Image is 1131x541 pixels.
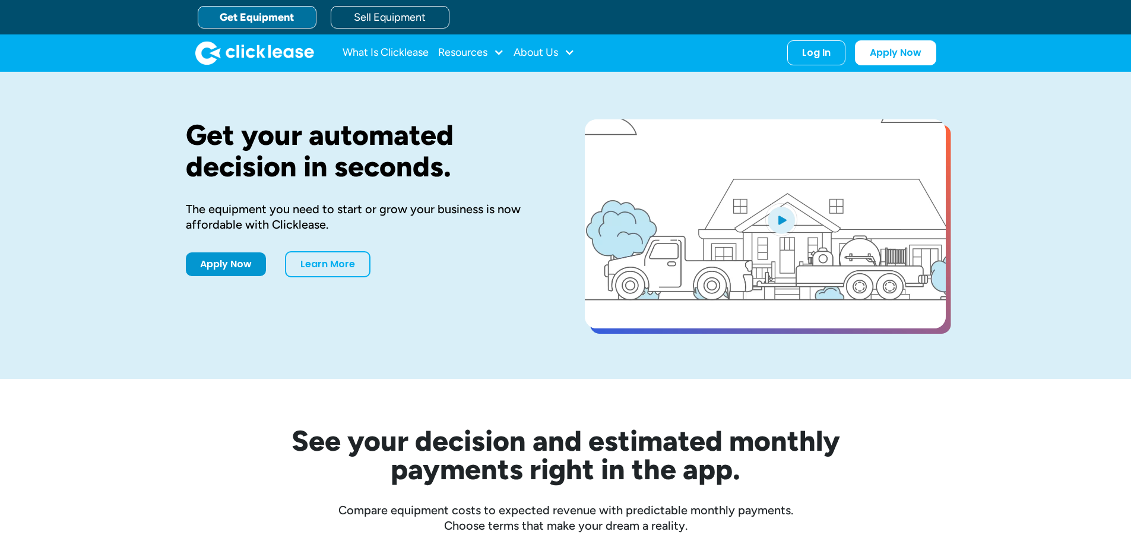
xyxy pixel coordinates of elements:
a: Get Equipment [198,6,316,29]
div: The equipment you need to start or grow your business is now affordable with Clicklease. [186,201,547,232]
a: home [195,41,314,65]
a: Sell Equipment [331,6,449,29]
a: Learn More [285,251,370,277]
img: Clicklease logo [195,41,314,65]
div: Log In [802,47,831,59]
a: open lightbox [585,119,946,328]
a: Apply Now [855,40,936,65]
div: Compare equipment costs to expected revenue with predictable monthly payments. Choose terms that ... [186,502,946,533]
h2: See your decision and estimated monthly payments right in the app. [233,426,898,483]
div: Resources [438,41,504,65]
div: About Us [514,41,575,65]
a: Apply Now [186,252,266,276]
img: Blue play button logo on a light blue circular background [765,203,797,236]
a: What Is Clicklease [343,41,429,65]
h1: Get your automated decision in seconds. [186,119,547,182]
